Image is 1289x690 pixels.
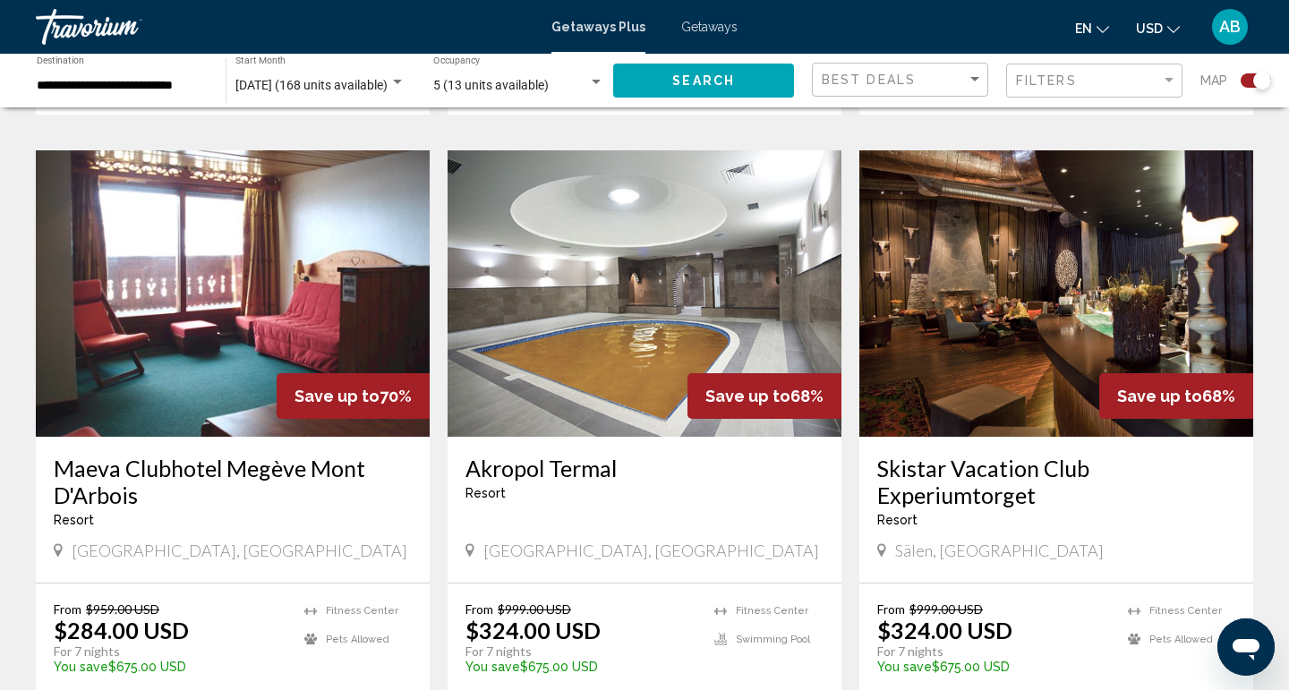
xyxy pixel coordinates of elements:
span: From [877,601,905,617]
span: Fitness Center [326,605,398,617]
span: [GEOGRAPHIC_DATA], [GEOGRAPHIC_DATA] [72,541,407,560]
span: Save up to [1117,387,1202,405]
div: 68% [687,373,841,419]
a: Getaways [681,20,738,34]
span: You save [877,660,932,674]
span: You save [54,660,108,674]
span: Fitness Center [1149,605,1222,617]
span: You save [465,660,520,674]
span: [GEOGRAPHIC_DATA], [GEOGRAPHIC_DATA] [483,541,819,560]
iframe: Button to launch messaging window [1217,618,1275,676]
span: Map [1200,68,1227,93]
p: $675.00 USD [465,660,696,674]
p: $324.00 USD [877,617,1012,643]
p: $284.00 USD [54,617,189,643]
p: $675.00 USD [54,660,286,674]
span: Best Deals [822,72,916,87]
button: Change currency [1136,15,1180,41]
button: Change language [1075,15,1109,41]
img: 1509I01L.jpg [36,150,430,437]
a: Maeva Clubhotel Megève Mont D'Arbois [54,455,412,508]
span: Resort [465,486,506,500]
span: Search [672,74,735,89]
img: D793O01X.jpg [448,150,841,437]
span: Sälen, [GEOGRAPHIC_DATA] [895,541,1104,560]
span: Resort [54,513,94,527]
button: User Menu [1207,8,1253,46]
span: From [465,601,493,617]
span: AB [1219,18,1241,36]
a: Akropol Termal [465,455,824,481]
span: 5 (13 units available) [433,78,549,92]
div: 68% [1099,373,1253,419]
p: $324.00 USD [465,617,601,643]
span: Resort [877,513,918,527]
span: Fitness Center [736,605,808,617]
mat-select: Sort by [822,72,983,88]
span: $999.00 USD [498,601,571,617]
span: Filters [1016,73,1077,88]
span: Pets Allowed [1149,634,1213,645]
span: $959.00 USD [86,601,159,617]
button: Search [613,64,794,97]
img: C231O01X.jpg [859,150,1253,437]
span: Save up to [295,387,380,405]
a: Getaways Plus [551,20,645,34]
a: Skistar Vacation Club Experiumtorget [877,455,1235,508]
span: [DATE] (168 units available) [235,78,388,92]
p: For 7 nights [465,643,696,660]
span: Swimming Pool [736,634,810,645]
span: Pets Allowed [326,634,389,645]
span: en [1075,21,1092,36]
p: For 7 nights [54,643,286,660]
p: $675.00 USD [877,660,1110,674]
span: From [54,601,81,617]
span: $999.00 USD [909,601,983,617]
div: 70% [277,373,430,419]
a: Travorium [36,9,534,45]
button: Filter [1006,63,1182,99]
span: USD [1136,21,1163,36]
p: For 7 nights [877,643,1110,660]
span: Save up to [705,387,790,405]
